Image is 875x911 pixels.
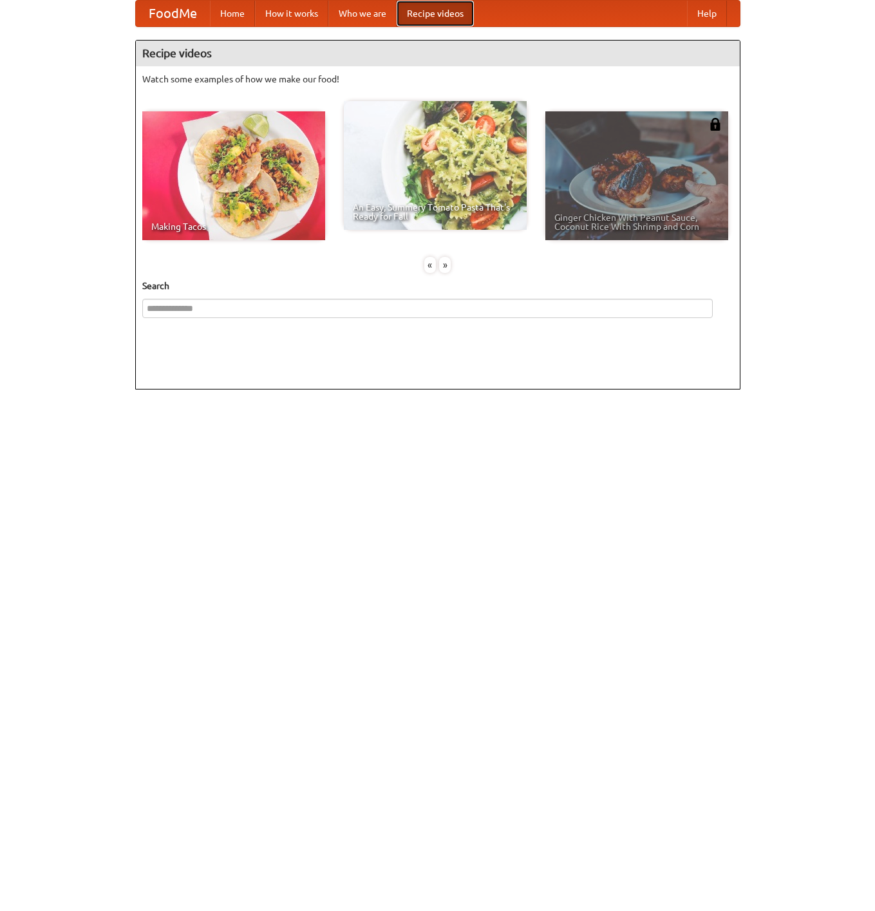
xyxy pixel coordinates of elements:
a: Who we are [328,1,397,26]
a: Recipe videos [397,1,474,26]
a: Help [687,1,727,26]
a: Making Tacos [142,111,325,240]
span: Making Tacos [151,222,316,231]
a: Home [210,1,255,26]
a: FoodMe [136,1,210,26]
span: An Easy, Summery Tomato Pasta That's Ready for Fall [353,203,518,221]
h5: Search [142,279,733,292]
h4: Recipe videos [136,41,740,66]
a: An Easy, Summery Tomato Pasta That's Ready for Fall [344,101,527,230]
img: 483408.png [709,118,722,131]
p: Watch some examples of how we make our food! [142,73,733,86]
div: » [439,257,451,273]
a: How it works [255,1,328,26]
div: « [424,257,436,273]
